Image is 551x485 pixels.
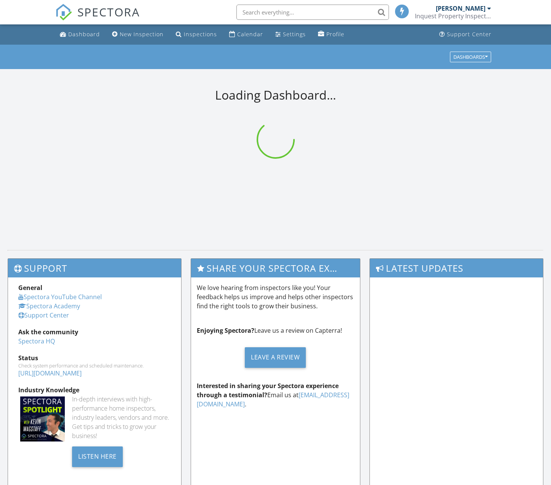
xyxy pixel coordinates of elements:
a: New Inspection [109,27,167,42]
strong: Interested in sharing your Spectora experience through a testimonial? [197,382,339,399]
a: Spectora Academy [18,302,80,310]
h3: Latest Updates [370,259,543,277]
a: Calendar [226,27,266,42]
div: Support Center [447,31,492,38]
div: Profile [326,31,344,38]
div: [PERSON_NAME] [436,5,485,12]
p: Email us at . [197,381,354,409]
strong: Enjoying Spectora? [197,326,254,335]
a: Spectora HQ [18,337,55,345]
div: Inquest Property Inspections [415,12,491,20]
strong: General [18,284,42,292]
a: Settings [272,27,309,42]
a: Support Center [18,311,69,319]
h3: Share Your Spectora Experience [191,259,360,277]
a: Support Center [436,27,495,42]
div: Dashboard [68,31,100,38]
h3: Support [8,259,181,277]
div: Status [18,353,171,363]
div: New Inspection [120,31,164,38]
img: The Best Home Inspection Software - Spectora [55,4,72,21]
div: Settings [283,31,306,38]
input: Search everything... [236,5,389,20]
div: Inspections [184,31,217,38]
div: Industry Knowledge [18,385,171,395]
a: SPECTORA [55,10,140,26]
a: Listen Here [72,452,123,460]
div: Check system performance and scheduled maintenance. [18,363,171,369]
a: Dashboard [57,27,103,42]
div: Dashboards [453,54,488,60]
a: Profile [315,27,347,42]
a: [EMAIL_ADDRESS][DOMAIN_NAME] [197,391,349,408]
a: Inspections [173,27,220,42]
span: SPECTORA [77,4,140,20]
button: Dashboards [450,52,491,62]
a: [URL][DOMAIN_NAME] [18,369,82,377]
div: In-depth interviews with high-performance home inspectors, industry leaders, vendors and more. Ge... [72,395,171,440]
div: Leave a Review [245,347,306,368]
div: Calendar [237,31,263,38]
p: Leave us a review on Capterra! [197,326,354,335]
div: Ask the community [18,327,171,337]
p: We love hearing from inspectors like you! Your feedback helps us improve and helps other inspecto... [197,283,354,311]
img: Spectoraspolightmain [20,396,65,441]
a: Leave a Review [197,341,354,374]
div: Listen Here [72,446,123,467]
a: Spectora YouTube Channel [18,293,102,301]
